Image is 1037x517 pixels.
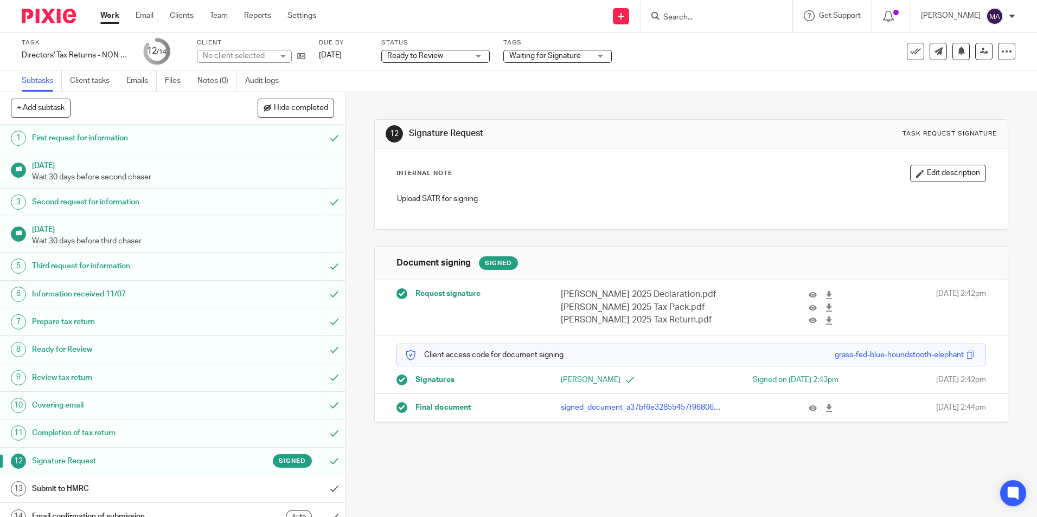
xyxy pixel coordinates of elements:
[986,8,1003,25] img: svg%3E
[936,374,986,385] span: [DATE] 2:42pm
[11,287,26,302] div: 6
[157,49,167,55] small: /14
[32,397,219,413] h1: Covering email
[32,222,335,235] h1: [DATE]
[165,70,189,92] a: Files
[561,314,724,326] p: [PERSON_NAME] 2025 Tax Return.pdf
[405,350,564,360] p: Client access code for document signing
[197,38,305,47] label: Client
[835,350,964,360] div: grass-fed-blue-houndstooth-elephant
[386,125,403,143] div: 12
[170,10,194,21] a: Clients
[319,51,342,59] span: [DATE]
[415,374,455,385] span: Signatures
[22,50,130,61] div: Directors' Tax Returns - NON BOOKKEEPING CLIENTS
[902,130,997,138] div: Task request signature
[203,50,273,61] div: No client selected
[287,10,316,21] a: Settings
[32,172,335,183] p: Wait 30 days before second chaser
[936,288,986,326] span: [DATE] 2:42pm
[11,99,71,117] button: + Add subtask
[319,38,368,47] label: Due by
[32,481,219,497] h1: Submit to HMRC
[11,454,26,469] div: 12
[32,130,219,146] h1: First request for information
[561,402,724,413] p: signed_document_a37bf6e32855457f96806a515cfc039f.pdf
[409,128,714,139] h1: Signature Request
[279,456,306,466] span: Signed
[22,9,76,23] img: Pixie
[11,195,26,210] div: 3
[561,374,691,385] p: [PERSON_NAME]
[708,374,838,385] div: Signed on [DATE] 2:43pm
[397,193,985,204] p: Upload SATR for signing
[197,70,237,92] a: Notes (0)
[32,194,219,210] h1: Second request for information
[11,131,26,146] div: 1
[415,288,481,299] span: Request signature
[819,12,861,20] span: Get Support
[11,398,26,413] div: 10
[11,481,26,496] div: 13
[662,13,760,23] input: Search
[22,50,130,61] div: Directors&#39; Tax Returns - NON BOOKKEEPING CLIENTS
[32,453,219,469] h1: Signature Request
[387,52,443,60] span: Ready to Review
[32,258,219,274] h1: Third request for information
[210,10,228,21] a: Team
[11,258,26,274] div: 5
[32,314,219,330] h1: Prepare tax return
[561,288,724,301] p: [PERSON_NAME] 2025 Declaration.pdf
[245,70,287,92] a: Audit logs
[396,257,471,269] h1: Document signing
[11,370,26,385] div: 9
[11,314,26,329] div: 7
[509,52,581,60] span: Waiting for Signature
[32,236,335,247] p: Wait 30 days before third chaser
[561,301,724,314] p: [PERSON_NAME] 2025 Tax Pack.pdf
[11,425,26,441] div: 11
[921,10,981,21] p: [PERSON_NAME]
[244,10,271,21] a: Reports
[32,286,219,302] h1: Information received 11/07
[70,70,118,92] a: Client tasks
[396,169,452,178] p: Internal Note
[136,10,153,21] a: Email
[100,10,119,21] a: Work
[258,99,334,117] button: Hide completed
[22,70,62,92] a: Subtasks
[32,158,335,171] h1: [DATE]
[381,38,490,47] label: Status
[503,38,612,47] label: Tags
[910,165,986,182] button: Edit description
[11,342,26,357] div: 8
[126,70,157,92] a: Emails
[32,370,219,386] h1: Review tax return
[415,402,471,413] span: Final document
[936,402,986,413] span: [DATE] 2:44pm
[479,256,518,270] div: Signed
[22,38,130,47] label: Task
[32,341,219,358] h1: Ready for Review
[274,104,328,113] span: Hide completed
[147,45,167,57] div: 12
[32,425,219,441] h1: Completion of tax return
